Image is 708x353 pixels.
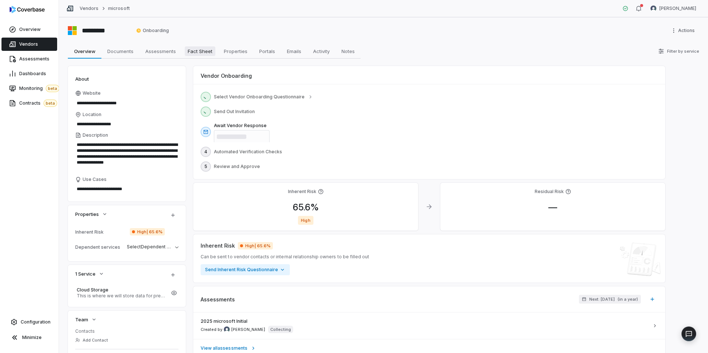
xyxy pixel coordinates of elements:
button: 1 Service [73,267,107,280]
button: Brian Ball avatar[PERSON_NAME] [646,3,701,14]
a: 2025 microsoft InitialCreated by Brian Ball avatar[PERSON_NAME]Collecting [193,312,665,339]
a: Contractsbeta [1,97,57,110]
span: Can be sent to vendor contacts or internal relationship owners to be filled out [201,254,369,260]
span: Vendor Onboarding [201,72,252,80]
a: Configuration [3,315,56,329]
span: 65.6 % [287,202,325,213]
button: Next: [DATE](in a year) [579,295,641,304]
span: Select Dependent services [127,244,185,249]
span: Use Cases [83,176,107,182]
span: Monitoring [19,85,59,92]
span: Notes [339,46,358,56]
a: Vendors [1,38,57,51]
span: Website [83,90,101,96]
button: Team [73,313,99,326]
span: Properties [75,211,99,217]
span: Portals [256,46,278,56]
span: beta [44,99,57,107]
span: Onboarding [136,28,169,34]
button: Send Inherent Risk Questionnaire [201,264,290,275]
img: logo-D7KZi-bG.svg [10,6,45,13]
span: Overview [19,27,41,32]
span: Team [75,316,88,323]
span: Assessments [201,296,235,303]
span: Next: [DATE] [589,297,615,302]
button: Filter by service [656,45,701,58]
span: 1 Service [75,270,96,277]
span: Contracts [19,99,57,107]
a: Vendors [80,6,98,11]
span: Properties [221,46,250,56]
span: Fact Sheet [185,46,215,56]
span: Created by [201,326,265,332]
p: Collecting [270,326,291,332]
button: Minimize [3,330,56,345]
a: Monitoringbeta [1,82,57,95]
dt: Contacts [75,328,178,334]
button: More actions [669,25,699,36]
span: Inherent Risk [201,242,235,249]
span: Configuration [21,319,51,325]
span: [PERSON_NAME] [231,327,265,332]
span: ( in a year ) [618,297,638,302]
span: Cloud Storage [77,287,167,293]
span: High [298,216,313,225]
a: Dashboards [1,67,57,80]
span: Assessments [142,46,179,56]
img: Brian Ball avatar [224,326,230,332]
input: Location [75,119,178,129]
span: 2025 microsoft Initial [201,318,247,324]
div: Dependent services [75,244,124,250]
span: Minimize [22,335,42,340]
textarea: Description [75,140,178,174]
span: Description [83,132,108,138]
span: — [542,202,563,213]
input: Website [75,98,166,108]
button: Properties [73,207,110,221]
span: 5 [204,164,207,169]
span: Location [83,112,101,118]
span: High | 65.6% [238,242,273,249]
span: Emails [284,46,304,56]
button: Add Contact [73,333,110,347]
a: Assessments [1,52,57,66]
a: Cloud StorageThis is where we will store data for prescription records for our customers [75,285,168,301]
button: Select Vendor Onboarding Questionnaire [212,90,316,104]
span: beta [46,85,59,92]
span: Vendors [19,41,38,47]
textarea: Use Cases [75,184,178,194]
span: [PERSON_NAME] [659,6,696,11]
h4: Inherent Risk [288,189,316,195]
span: Dashboards [19,71,46,77]
span: Select Vendor Onboarding Questionnaire [214,94,305,100]
a: microsoft [108,6,129,11]
span: Assessments [19,56,49,62]
span: Activity [310,46,333,56]
span: About [75,76,89,82]
a: Overview [1,23,57,36]
span: 4 [204,149,207,155]
span: Overview [71,46,98,56]
span: This is where we will store data for prescription records for our customers [77,293,167,299]
span: View all assessments [201,345,247,351]
span: High | 65.6% [130,228,165,235]
span: Documents [104,46,136,56]
h4: Residual Risk [535,189,564,195]
img: Brian Ball avatar [650,6,656,11]
div: Inherent Risk [75,229,127,235]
